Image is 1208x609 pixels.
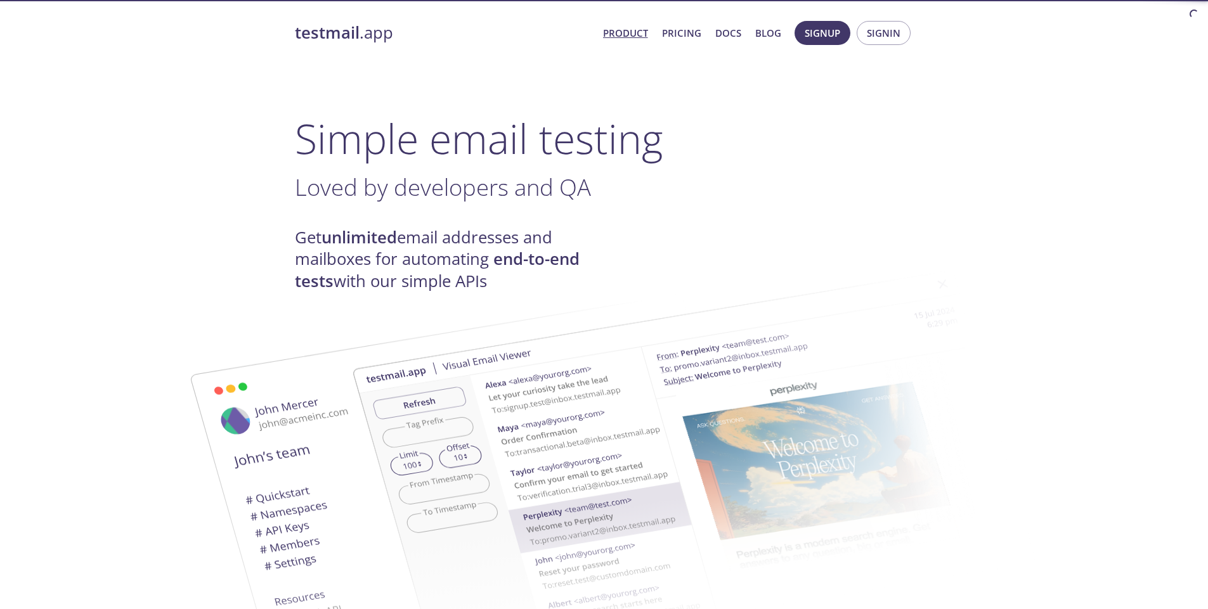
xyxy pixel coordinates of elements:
[295,227,604,292] h4: Get email addresses and mailboxes for automating with our simple APIs
[321,226,397,248] strong: unlimited
[295,22,360,44] strong: testmail
[295,248,580,292] strong: end-to-end tests
[295,114,914,163] h1: Simple email testing
[755,25,781,41] a: Blog
[795,21,850,45] button: Signup
[603,25,648,41] a: Product
[662,25,701,41] a: Pricing
[857,21,911,45] button: Signin
[867,25,900,41] span: Signin
[295,171,591,203] span: Loved by developers and QA
[715,25,741,41] a: Docs
[805,25,840,41] span: Signup
[295,22,593,44] a: testmail.app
